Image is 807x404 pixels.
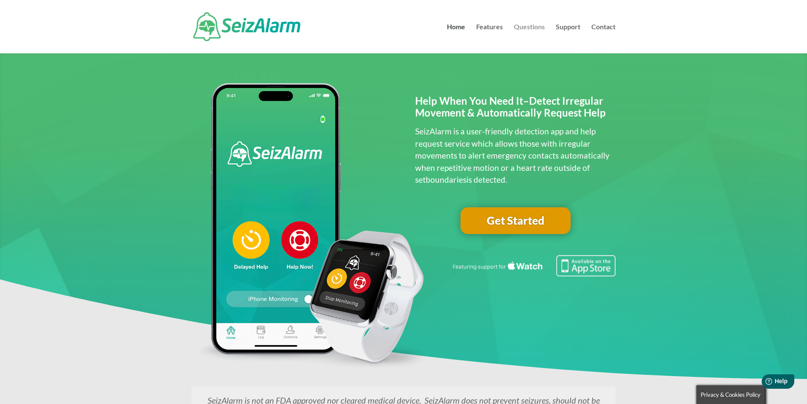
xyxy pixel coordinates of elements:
img: seizalarm-apple-devices [191,83,430,370]
img: Seizure detection available in the Apple App Store. [451,255,616,276]
a: Get Started [460,207,571,234]
h2: Help When You Need It–Detect Irregular Movement & Automatically Request Help [415,95,616,124]
a: Featuring seizure detection support for the Apple Watch [451,268,616,278]
a: Features [476,24,503,53]
a: Questions [514,24,545,53]
span: boundaries [426,175,466,184]
a: Contact [591,24,616,53]
span: Privacy & Cookies Policy [701,391,760,398]
a: Support [556,24,580,53]
p: SeizAlarm is a user-friendly detection app and help request service which allows those with irreg... [415,125,616,186]
a: Home [447,24,465,53]
img: SeizAlarm [193,12,300,41]
iframe: Help widget launcher [732,371,798,395]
